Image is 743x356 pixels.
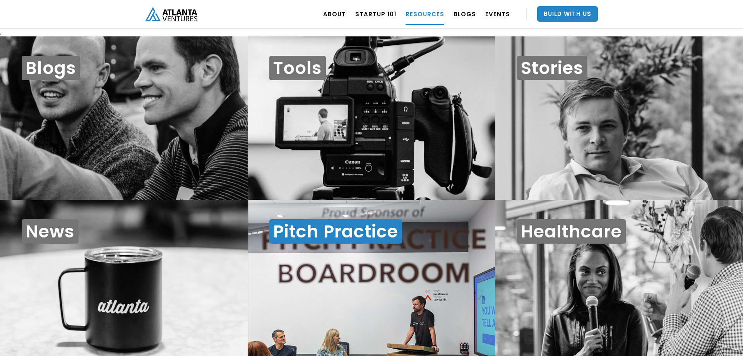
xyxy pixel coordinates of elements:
[355,3,396,25] a: Startup 101
[22,219,79,244] h1: News
[269,219,402,244] h1: Pitch Practice
[517,219,626,244] h1: Healthcare
[269,56,326,80] h1: Tools
[323,3,346,25] a: ABOUT
[248,36,495,200] a: Tools
[537,6,598,22] a: Build With Us
[454,3,476,25] a: BLOGS
[517,56,587,80] h1: Stories
[406,3,444,25] a: RESOURCES
[485,3,510,25] a: EVENTS
[495,36,743,200] a: Stories
[22,56,80,80] h1: Blogs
